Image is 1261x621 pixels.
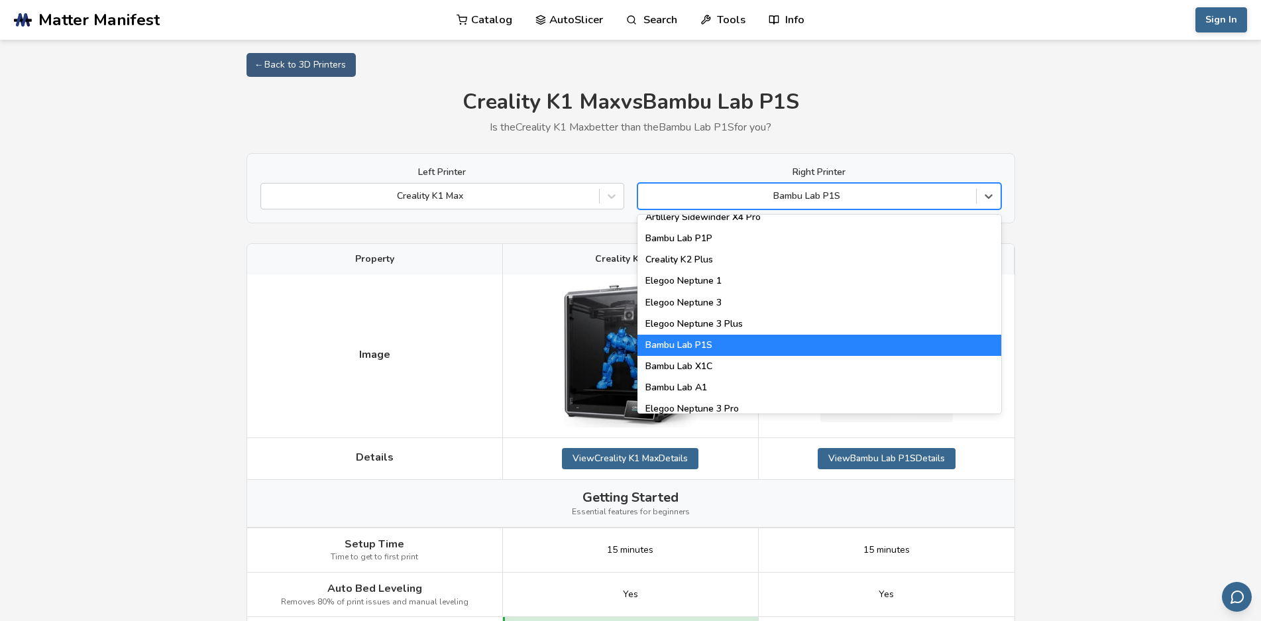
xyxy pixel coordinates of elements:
[331,553,418,562] span: Time to get to first print
[572,508,690,517] span: Essential features for beginners
[247,90,1015,115] h1: Creality K1 Max vs Bambu Lab P1S
[607,545,653,555] span: 15 minutes
[637,292,1001,313] div: Elegoo Neptune 3
[345,538,404,550] span: Setup Time
[355,254,394,264] span: Property
[359,349,390,361] span: Image
[247,121,1015,133] p: Is the Creality K1 Max better than the Bambu Lab P1S for you?
[281,598,468,607] span: Removes 80% of print issues and manual leveling
[637,377,1001,398] div: Bambu Lab A1
[564,284,696,427] img: Creality K1 Max
[637,356,1001,377] div: Bambu Lab X1C
[1195,7,1247,32] button: Sign In
[863,545,910,555] span: 15 minutes
[637,249,1001,270] div: Creality K2 Plus
[879,589,894,600] span: Yes
[637,313,1001,335] div: Elegoo Neptune 3 Plus
[38,11,160,29] span: Matter Manifest
[637,335,1001,356] div: Bambu Lab P1S
[260,167,624,178] label: Left Printer
[356,451,394,463] span: Details
[637,398,1001,420] div: Elegoo Neptune 3 Pro
[595,254,665,264] span: Creality K1 Max
[637,167,1001,178] label: Right Printer
[327,583,422,594] span: Auto Bed Leveling
[562,448,698,469] a: ViewCreality K1 MaxDetails
[1222,582,1252,612] button: Send feedback via email
[247,53,356,77] a: ← Back to 3D Printers
[637,207,1001,228] div: Artillery Sidewinder X4 Pro
[268,191,270,201] input: Creality K1 Max
[645,191,647,201] input: Bambu Lab P1SEnder 5 S1Sovol SV06Sovol SV06 PlusElegoo Neptune 2Anycubic Kobra 2 ProAnycubic Kobr...
[637,270,1001,292] div: Elegoo Neptune 1
[818,448,956,469] a: ViewBambu Lab P1SDetails
[582,490,679,505] span: Getting Started
[623,589,638,600] span: Yes
[637,228,1001,249] div: Bambu Lab P1P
